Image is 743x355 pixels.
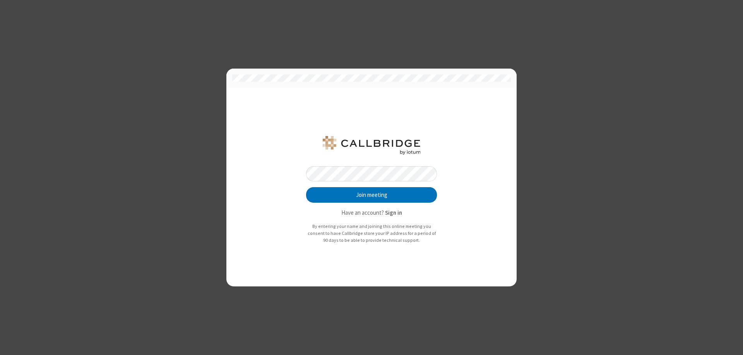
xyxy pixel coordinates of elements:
img: QA Selenium DO NOT DELETE OR CHANGE [321,136,422,155]
button: Join meeting [306,187,437,203]
button: Sign in [385,209,402,217]
p: By entering your name and joining this online meeting you consent to have Callbridge store your I... [306,223,437,243]
strong: Sign in [385,209,402,216]
p: Have an account? [306,209,437,217]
